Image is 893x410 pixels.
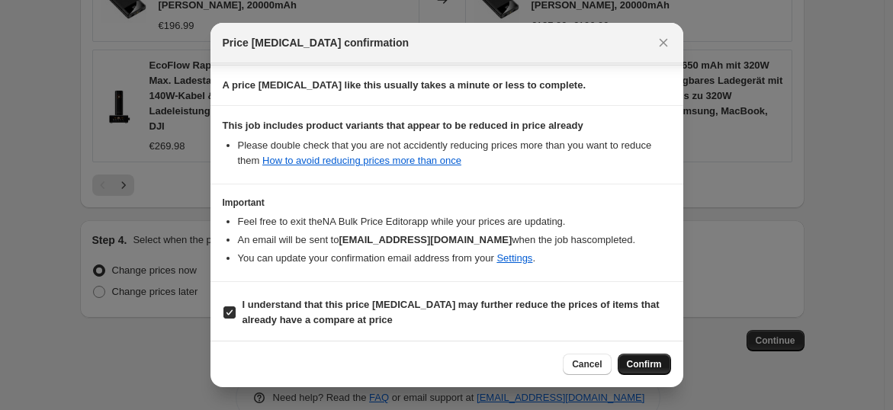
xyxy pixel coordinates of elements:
[238,138,671,168] li: Please double check that you are not accidently reducing prices more than you want to reduce them
[262,155,461,166] a: How to avoid reducing prices more than once
[496,252,532,264] a: Settings
[627,358,662,370] span: Confirm
[563,354,611,375] button: Cancel
[243,299,660,325] b: I understand that this price [MEDICAL_DATA] may further reduce the prices of items that already h...
[223,35,410,50] span: Price [MEDICAL_DATA] confirmation
[238,232,671,248] li: An email will be sent to when the job has completed .
[223,79,586,91] b: A price [MEDICAL_DATA] like this usually takes a minute or less to complete.
[618,354,671,375] button: Confirm
[223,120,583,131] b: This job includes product variants that appear to be reduced in price already
[238,214,671,229] li: Feel free to exit the NA Bulk Price Editor app while your prices are updating.
[653,32,674,53] button: Close
[238,251,671,266] li: You can update your confirmation email address from your .
[223,197,671,209] h3: Important
[339,234,512,245] b: [EMAIL_ADDRESS][DOMAIN_NAME]
[572,358,602,370] span: Cancel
